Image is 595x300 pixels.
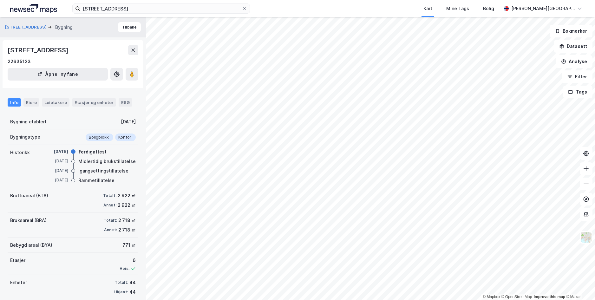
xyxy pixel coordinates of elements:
[556,55,592,68] button: Analyse
[563,270,595,300] div: Kontrollprogram for chat
[10,118,47,126] div: Bygning etablert
[5,24,48,30] button: [STREET_ADDRESS]
[8,68,108,81] button: Åpne i ny fane
[120,257,136,264] div: 6
[79,148,107,156] div: Ferdigattest
[511,5,575,12] div: [PERSON_NAME][GEOGRAPHIC_DATA]
[10,133,40,141] div: Bygningstype
[483,5,494,12] div: Bolig
[118,22,141,32] button: Tilbake
[10,149,30,156] div: Historikk
[55,23,73,31] div: Bygning
[43,168,68,173] div: [DATE]
[42,98,69,107] div: Leietakere
[483,295,500,299] a: Mapbox
[120,266,129,271] div: Heis:
[423,5,432,12] div: Kart
[118,201,136,209] div: 2 922 ㎡
[78,167,128,175] div: Igangsettingstillatelse
[554,40,592,53] button: Datasett
[501,295,532,299] a: OpenStreetMap
[8,45,70,55] div: [STREET_ADDRESS]
[446,5,469,12] div: Mine Tags
[118,226,136,234] div: 2 718 ㎡
[562,70,592,83] button: Filter
[563,86,592,98] button: Tags
[78,177,114,184] div: Rammetillatelse
[129,288,136,296] div: 44
[10,4,57,13] img: logo.a4113a55bc3d86da70a041830d287a7e.svg
[10,279,27,286] div: Enheter
[10,192,48,199] div: Bruttoareal (BTA)
[119,98,132,107] div: ESG
[121,118,136,126] div: [DATE]
[8,98,21,107] div: Info
[122,241,136,249] div: 771 ㎡
[10,217,47,224] div: Bruksareal (BRA)
[75,100,114,105] div: Etasjer og enheter
[115,280,128,285] div: Totalt:
[43,177,68,183] div: [DATE]
[10,257,25,264] div: Etasjer
[104,218,117,223] div: Totalt:
[563,270,595,300] iframe: Chat Widget
[80,4,242,13] input: Søk på adresse, matrikkel, gårdeiere, leietakere eller personer
[118,217,136,224] div: 2 718 ㎡
[534,295,565,299] a: Improve this map
[580,231,592,243] img: Z
[8,58,31,65] div: 22635123
[43,149,68,154] div: [DATE]
[129,279,136,286] div: 44
[118,192,136,199] div: 2 922 ㎡
[114,290,128,295] div: Ukjent:
[103,203,116,208] div: Annet:
[78,158,136,165] div: Midlertidig brukstillatelse
[103,193,116,198] div: Totalt:
[550,25,592,37] button: Bokmerker
[43,158,68,164] div: [DATE]
[104,227,117,232] div: Annet:
[10,241,52,249] div: Bebygd areal (BYA)
[23,98,39,107] div: Eiere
